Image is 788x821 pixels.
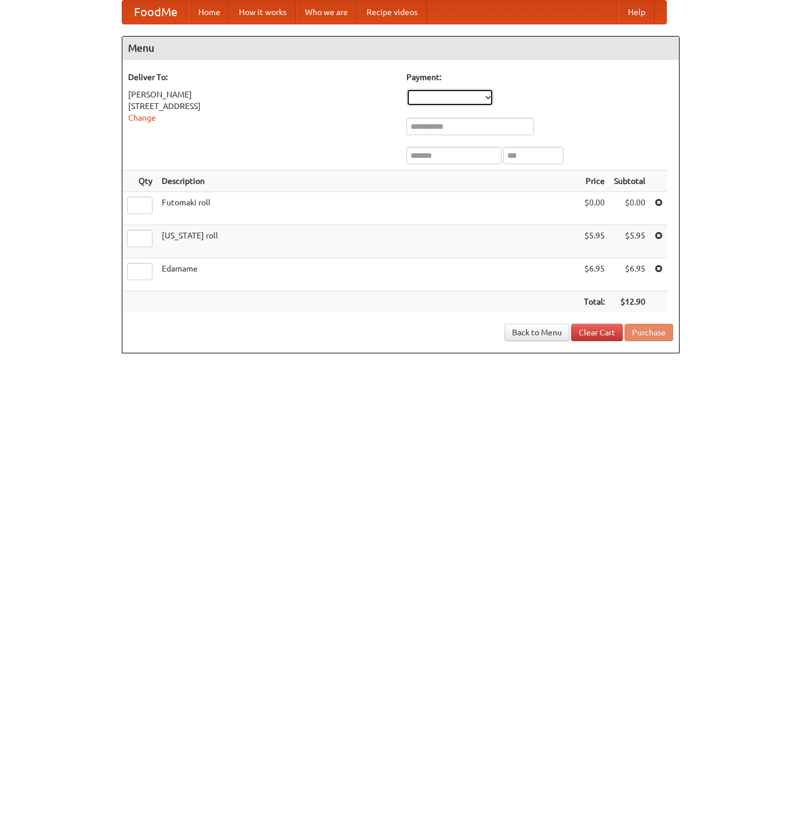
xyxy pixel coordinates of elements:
a: Clear Cart [571,324,623,341]
th: Subtotal [609,171,650,192]
td: Edamame [157,258,579,291]
th: Description [157,171,579,192]
th: Price [579,171,609,192]
h5: Payment: [406,71,673,83]
a: Change [128,113,156,122]
a: How it works [230,1,296,24]
div: [PERSON_NAME] [128,89,395,100]
td: $6.95 [579,258,609,291]
td: $0.00 [579,192,609,225]
h4: Menu [122,37,679,60]
th: Total: [579,291,609,313]
h5: Deliver To: [128,71,395,83]
button: Purchase [624,324,673,341]
td: [US_STATE] roll [157,225,579,258]
td: Futomaki roll [157,192,579,225]
a: Home [189,1,230,24]
th: $12.90 [609,291,650,313]
a: Help [619,1,655,24]
a: FoodMe [122,1,189,24]
a: Who we are [296,1,357,24]
a: Recipe videos [357,1,427,24]
th: Qty [122,171,157,192]
div: [STREET_ADDRESS] [128,100,395,112]
td: $5.95 [609,225,650,258]
td: $0.00 [609,192,650,225]
a: Back to Menu [504,324,569,341]
td: $6.95 [609,258,650,291]
td: $5.95 [579,225,609,258]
